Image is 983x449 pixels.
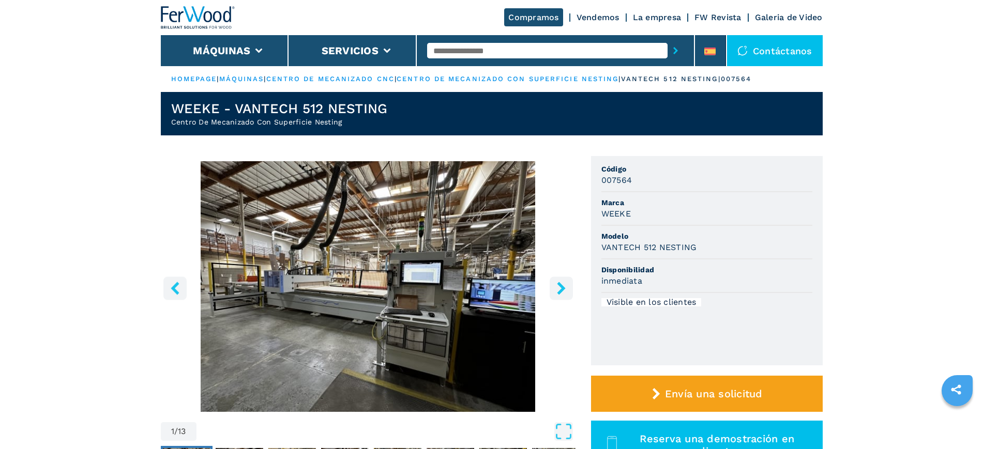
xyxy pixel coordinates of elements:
[217,75,219,83] span: |
[755,12,823,22] a: Galeria de Video
[178,427,186,436] span: 13
[737,45,748,56] img: Contáctanos
[163,276,187,300] button: left-button
[161,6,235,29] img: Ferwood
[550,276,573,300] button: right-button
[601,174,632,186] h3: 007564
[618,75,621,83] span: |
[193,44,250,57] button: Máquinas
[601,197,812,208] span: Marca
[264,75,266,83] span: |
[161,161,576,412] div: Go to Slide 1
[161,161,576,412] img: Centro De Mecanizado Con Superficie Nesting WEEKE VANTECH 512 NESTING
[601,265,812,275] span: Disponibilidad
[601,208,631,220] h3: WEEKE
[504,8,563,26] a: Compramos
[665,388,763,400] span: Envía una solicitud
[266,75,395,83] a: centro de mecanizado cnc
[395,75,397,83] span: |
[633,12,682,22] a: La empresa
[219,75,264,83] a: máquinas
[727,35,823,66] div: Contáctanos
[601,298,702,306] div: Visible en los clientes
[668,39,684,63] button: submit-button
[577,12,619,22] a: Vendemos
[171,75,217,83] a: HOMEPAGE
[199,422,573,441] button: Open Fullscreen
[601,275,642,287] h3: inmediata
[174,427,178,436] span: /
[621,74,721,84] p: vantech 512 nesting |
[397,75,618,83] a: centro de mecanizado con superficie nesting
[171,427,174,436] span: 1
[601,231,812,241] span: Modelo
[591,376,823,412] button: Envía una solicitud
[171,117,388,127] h2: Centro De Mecanizado Con Superficie Nesting
[171,100,388,117] h1: WEEKE - VANTECH 512 NESTING
[943,377,969,402] a: sharethis
[721,74,752,84] p: 007564
[694,12,742,22] a: FW Revista
[601,241,697,253] h3: VANTECH 512 NESTING
[601,164,812,174] span: Código
[322,44,379,57] button: Servicios
[939,402,975,441] iframe: Chat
